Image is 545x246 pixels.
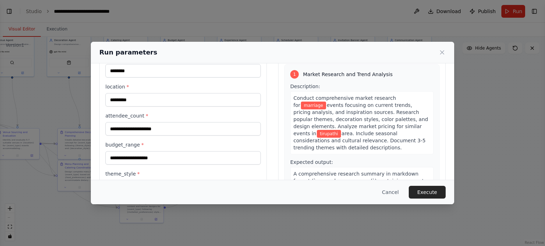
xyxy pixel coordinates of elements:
[105,170,261,177] label: theme_style
[409,186,446,199] button: Execute
[317,130,341,138] span: Variable: location
[105,112,261,119] label: attendee_count
[376,186,404,199] button: Cancel
[293,171,424,205] span: A comprehensive research summary in markdown format (`research_summary.md`) containing current ma...
[303,71,392,78] span: Market Research and Trend Analysis
[290,159,333,165] span: Expected output:
[293,102,428,136] span: events focusing on current trends, pricing analysis, and inspiration sources. Research popular th...
[105,141,261,148] label: budget_range
[99,47,157,57] h2: Run parameters
[290,70,299,79] div: 1
[293,95,396,108] span: Conduct comprehensive market research for
[293,131,425,150] span: area. Include seasonal considerations and cultural relevance. Document 3-5 trending themes with d...
[105,83,261,90] label: location
[301,102,326,109] span: Variable: event_type
[290,84,320,89] span: Description:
